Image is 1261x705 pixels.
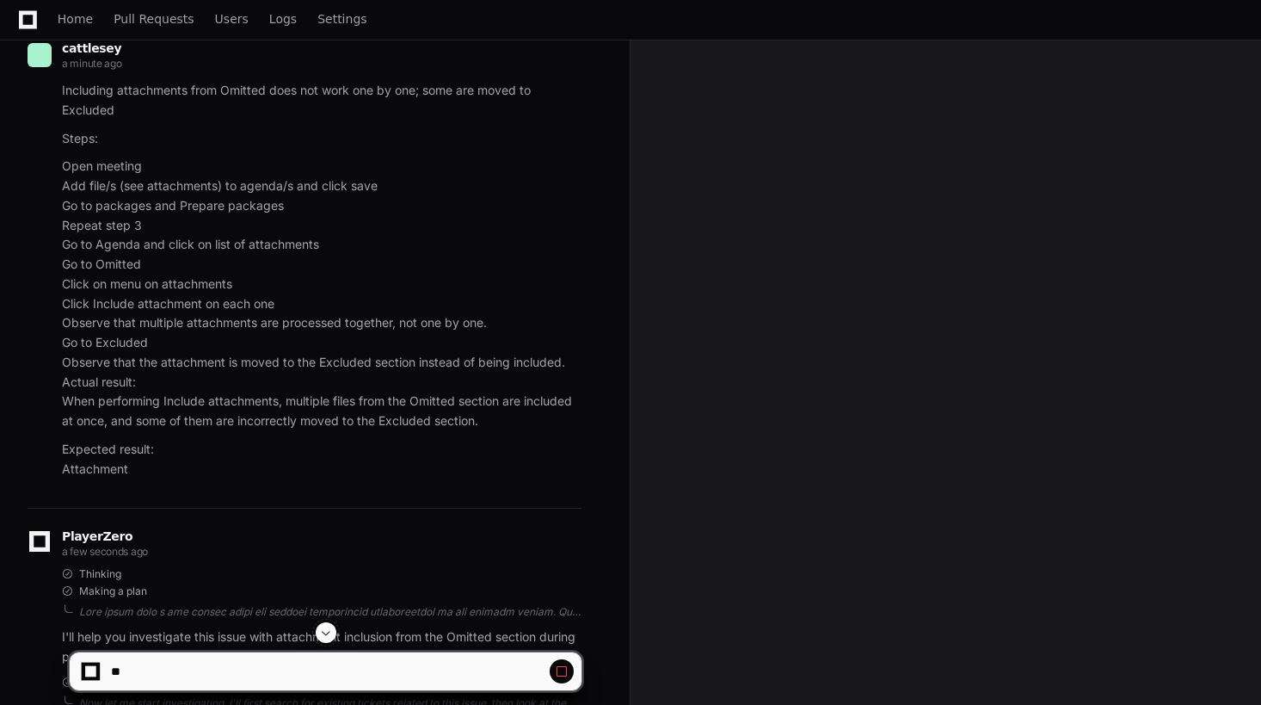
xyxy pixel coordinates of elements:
p: Open meeting Add file/s (see attachments) to agenda/s and click save Go to packages and Prepare p... [62,157,581,431]
span: Pull Requests [114,14,194,24]
span: Thinking [79,567,121,581]
span: a minute ago [62,57,121,70]
div: Lore ipsum dolo s ame consec adipi eli seddoei temporincid utlaboreetdol ma ali enimadm veniam. Q... [79,605,581,619]
span: Logs [269,14,297,24]
p: Steps: [62,129,581,149]
span: Making a plan [79,584,147,598]
span: Home [58,14,93,24]
span: PlayerZero [62,531,132,541]
span: cattlesey [62,41,121,55]
span: Users [215,14,249,24]
p: Including attachments from Omitted does not work one by one; some are moved to Excluded [62,81,581,121]
span: Settings [317,14,366,24]
span: a few seconds ago [62,545,148,558]
p: Expected result: Attachment [62,440,581,479]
